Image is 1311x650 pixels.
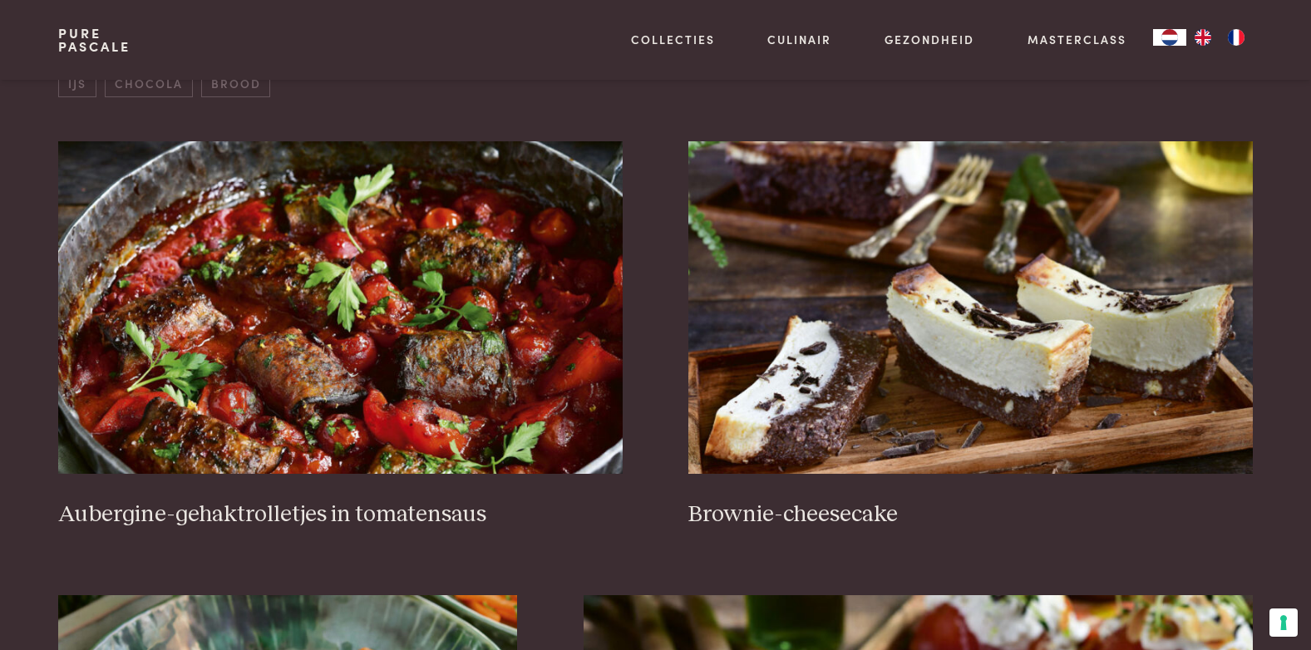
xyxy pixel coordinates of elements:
a: Aubergine-gehaktrolletjes in tomatensaus Aubergine-gehaktrolletjes in tomatensaus [58,141,622,529]
a: NL [1153,29,1186,46]
a: Brownie-cheesecake Brownie-cheesecake [688,141,1252,529]
ul: Language list [1186,29,1253,46]
a: Culinair [767,31,831,48]
a: EN [1186,29,1220,46]
h3: Brownie-cheesecake [688,500,1252,529]
span: brood [201,70,270,97]
button: Uw voorkeuren voor toestemming voor trackingtechnologieën [1269,608,1298,637]
a: Masterclass [1028,31,1126,48]
a: PurePascale [58,27,131,53]
a: Gezondheid [885,31,974,48]
span: ijs [58,70,96,97]
h3: Aubergine-gehaktrolletjes in tomatensaus [58,500,622,529]
div: Language [1153,29,1186,46]
a: FR [1220,29,1253,46]
img: Aubergine-gehaktrolletjes in tomatensaus [58,141,622,474]
img: Brownie-cheesecake [688,141,1252,474]
span: chocola [105,70,192,97]
aside: Language selected: Nederlands [1153,29,1253,46]
a: Collecties [631,31,715,48]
